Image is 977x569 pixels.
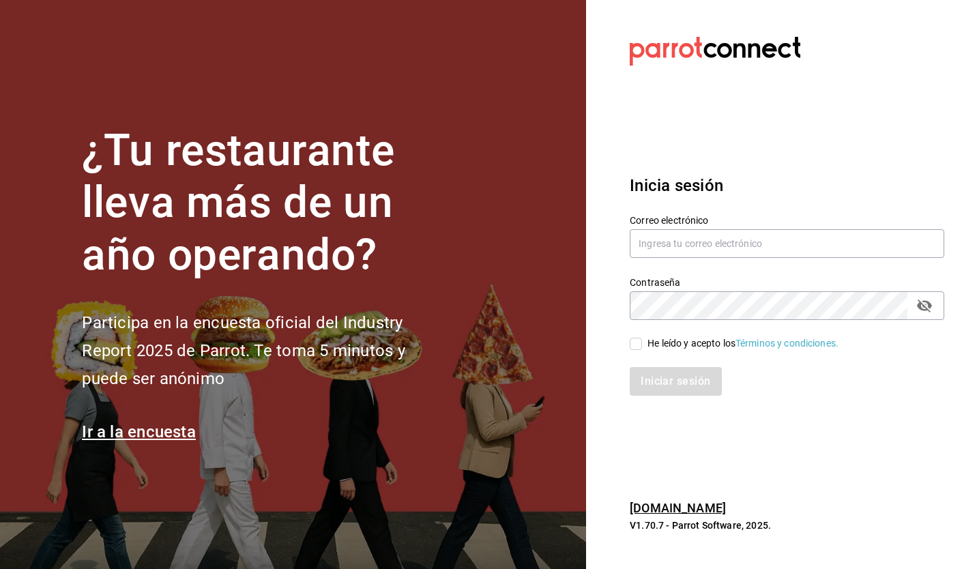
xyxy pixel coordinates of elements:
h3: Inicia sesión [630,173,944,198]
p: V1.70.7 - Parrot Software, 2025. [630,519,944,532]
a: Términos y condiciones. [735,338,839,349]
input: Ingresa tu correo electrónico [630,229,944,258]
h2: Participa en la encuesta oficial del Industry Report 2025 de Parrot. Te toma 5 minutos y puede se... [82,309,450,392]
button: passwordField [913,294,936,317]
a: [DOMAIN_NAME] [630,501,726,515]
label: Correo electrónico [630,215,944,224]
div: He leído y acepto los [647,336,839,351]
h1: ¿Tu restaurante lleva más de un año operando? [82,125,450,282]
a: Ir a la encuesta [82,422,196,441]
label: Contraseña [630,277,944,287]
